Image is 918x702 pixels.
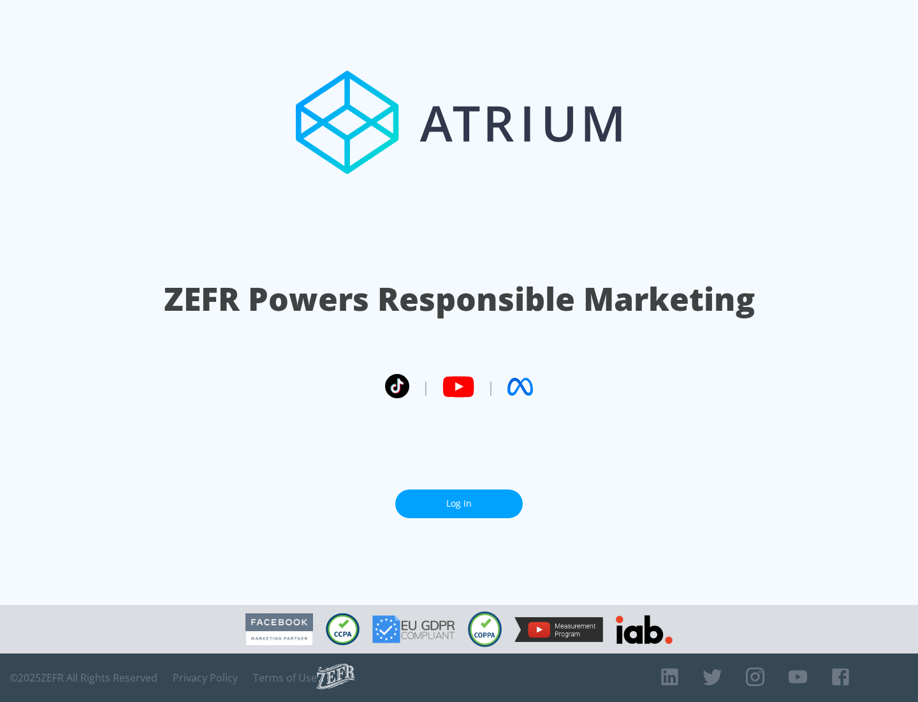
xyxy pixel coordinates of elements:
img: YouTube Measurement Program [514,617,603,642]
img: Facebook Marketing Partner [245,613,313,646]
a: Log In [395,489,523,518]
span: © 2025 ZEFR All Rights Reserved [10,671,157,684]
img: IAB [616,615,673,644]
img: CCPA Compliant [326,613,360,645]
a: Terms of Use [253,671,317,684]
h1: ZEFR Powers Responsible Marketing [164,277,755,321]
span: | [487,377,495,396]
img: GDPR Compliant [372,615,455,643]
span: | [422,377,430,396]
a: Privacy Policy [173,671,238,684]
img: COPPA Compliant [468,611,502,647]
